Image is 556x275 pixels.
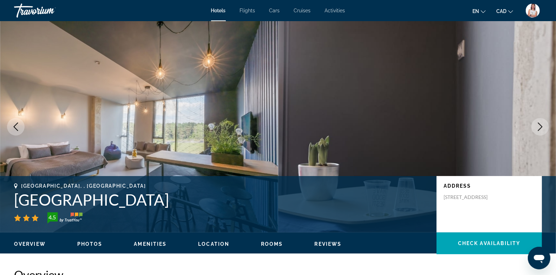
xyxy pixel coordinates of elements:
a: Travorium [14,1,84,20]
span: Rooms [261,241,283,247]
a: Cruises [294,8,311,13]
button: Reviews [315,241,342,247]
img: trustyou-badge-hor.svg [47,212,83,224]
span: Reviews [315,241,342,247]
button: Rooms [261,241,283,247]
button: Next image [531,118,549,136]
button: Location [198,241,229,247]
span: Amenities [134,241,166,247]
button: Photos [77,241,103,247]
div: 4.5 [45,213,59,221]
span: en [472,8,479,14]
button: Previous image [7,118,25,136]
button: Change language [472,6,486,16]
span: Check Availability [458,240,521,246]
p: [STREET_ADDRESS] [444,194,500,200]
a: Activities [325,8,345,13]
button: Overview [14,241,46,247]
a: Hotels [211,8,226,13]
h1: [GEOGRAPHIC_DATA] [14,190,430,209]
a: Cars [269,8,280,13]
button: Check Availability [437,232,542,254]
button: User Menu [524,3,542,18]
span: Photos [77,241,103,247]
p: Address [444,183,535,189]
a: Flights [240,8,255,13]
button: Amenities [134,241,166,247]
span: CAD [496,8,506,14]
button: Change currency [496,6,513,16]
span: [GEOGRAPHIC_DATA], , [GEOGRAPHIC_DATA] [21,183,146,189]
span: Location [198,241,229,247]
iframe: Button to launch messaging window [528,247,550,269]
span: Overview [14,241,46,247]
img: 2Q== [526,4,540,18]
